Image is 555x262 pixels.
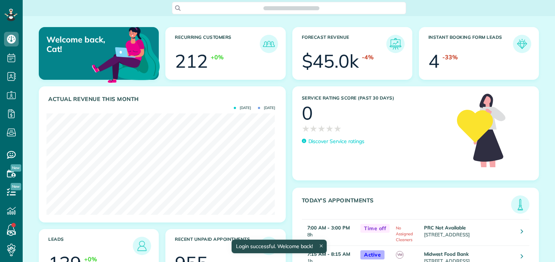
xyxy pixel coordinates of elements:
[424,251,469,257] strong: Midwest Food Bank
[302,104,313,122] div: 0
[234,106,251,110] span: [DATE]
[258,106,275,110] span: [DATE]
[302,122,310,135] span: ★
[302,96,450,101] h3: Service Rating score (past 30 days)
[307,225,350,231] strong: 7:00 AM - 3:00 PM
[422,219,515,246] td: [STREET_ADDRESS]
[307,251,350,257] strong: 7:15 AM - 8:15 AM
[271,4,312,12] span: Search ZenMaid…
[318,122,326,135] span: ★
[175,52,208,70] div: 212
[442,53,458,61] div: -33%
[396,251,404,259] span: VM
[46,35,120,54] p: Welcome back, Cat!
[334,122,342,135] span: ★
[308,138,364,145] p: Discover Service ratings
[424,225,466,231] strong: PRC Not Available
[302,197,511,214] h3: Today's Appointments
[360,250,385,259] span: Active
[302,52,359,70] div: $45.0k
[48,96,278,102] h3: Actual Revenue this month
[515,37,529,51] img: icon_form_leads-04211a6a04a5b2264e4ee56bc0799ec3eb69b7e499cbb523a139df1d13a81ae0.png
[360,224,390,233] span: Time off
[302,138,364,145] a: Discover Service ratings
[135,239,149,253] img: icon_leads-1bed01f49abd5b7fead27621c3d59655bb73ed531f8eeb49469d10e621d6b896.png
[326,122,334,135] span: ★
[302,35,386,53] h3: Forecast Revenue
[211,53,224,61] div: +0%
[90,19,161,90] img: dashboard_welcome-42a62b7d889689a78055ac9021e634bf52bae3f8056760290aed330b23ab8690.png
[262,37,276,51] img: icon_recurring_customers-cf858462ba22bcd05b5a5880d41d6543d210077de5bb9ebc9590e49fd87d84ed.png
[428,52,439,70] div: 4
[310,122,318,135] span: ★
[11,164,21,172] span: New
[262,239,276,253] img: icon_unpaid_appointments-47b8ce3997adf2238b356f14209ab4cced10bd1f174958f3ca8f1d0dd7fffeee.png
[302,219,357,246] td: 8h
[175,35,259,53] h3: Recurring Customers
[513,197,528,212] img: icon_todays_appointments-901f7ab196bb0bea1936b74009e4eb5ffbc2d2711fa7634e0d609ed5ef32b18b.png
[232,240,327,253] div: Login successful. Welcome back!
[175,237,259,255] h3: Recent unpaid appointments
[48,237,133,255] h3: Leads
[428,35,513,53] h3: Instant Booking Form Leads
[388,37,403,51] img: icon_forecast_revenue-8c13a41c7ed35a8dcfafea3cbb826a0462acb37728057bba2d056411b612bbbe.png
[11,183,21,190] span: New
[396,225,413,242] span: No Assigned Cleaners
[362,53,374,61] div: -4%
